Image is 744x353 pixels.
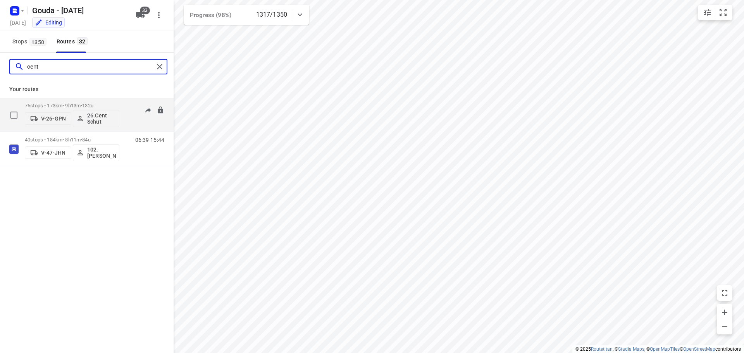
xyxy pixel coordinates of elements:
span: • [81,137,82,143]
button: 102.[PERSON_NAME] [73,144,119,161]
div: Progress (98%)1317/1350 [184,5,309,25]
span: 33 [140,7,150,14]
span: Stops [12,37,49,46]
div: Editing [35,19,62,26]
div: Routes [57,37,90,46]
h5: [DATE] [7,18,29,27]
a: Routetitan [591,346,613,352]
span: 32 [77,37,88,45]
span: Progress (98%) [190,12,231,19]
button: Send to driver [140,103,156,118]
span: Select [6,107,22,123]
button: V-47-JHN [25,146,71,159]
li: © 2025 , © , © © contributors [575,346,741,352]
p: V-26-GPN [41,115,66,122]
p: Your routes [9,85,164,93]
a: OpenStreetMap [683,346,715,352]
input: Search routes [27,61,154,73]
span: 132u [82,103,93,108]
button: 33 [133,7,148,23]
p: 75 stops • 173km • 9h13m [25,103,119,108]
a: Stadia Maps [618,346,644,352]
button: 26.Cent Schut [73,110,119,127]
span: 1350 [29,38,46,46]
span: • [81,103,82,108]
p: 1317/1350 [256,10,287,19]
p: 26.Cent Schut [87,112,116,125]
p: 102.[PERSON_NAME] [87,146,116,159]
p: V-47-JHN [41,150,65,156]
p: 06:39-15:44 [135,137,164,143]
a: OpenMapTiles [650,346,680,352]
button: V-26-GPN [25,112,71,125]
div: small contained button group [698,5,732,20]
p: 40 stops • 184km • 8h11m [25,137,119,143]
h5: Gouda - [DATE] [29,4,129,17]
button: Fit zoom [715,5,731,20]
button: Map settings [699,5,715,20]
button: Lock route [157,106,164,115]
span: 84u [82,137,90,143]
